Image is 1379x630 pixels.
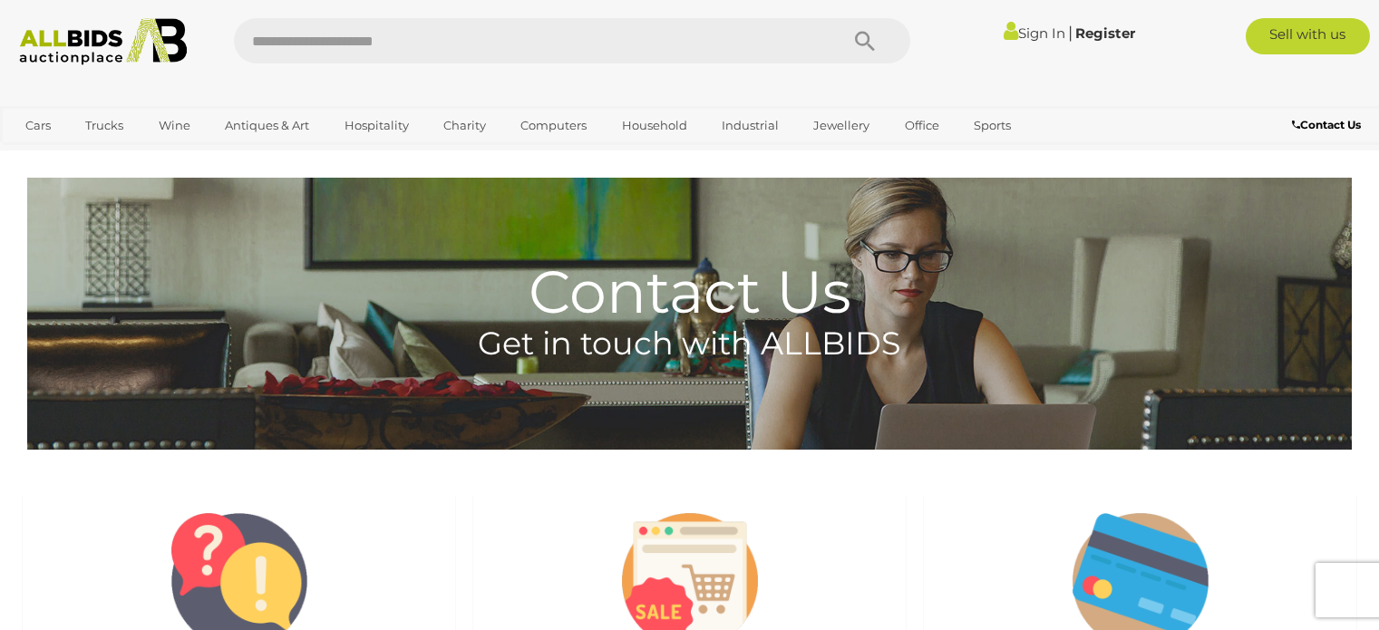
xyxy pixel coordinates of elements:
a: Wine [147,111,202,141]
a: Register [1075,24,1135,42]
a: Computers [509,111,598,141]
a: Office [893,111,951,141]
a: Industrial [710,111,791,141]
a: Sign In [1004,24,1065,42]
a: Antiques & Art [213,111,321,141]
span: | [1068,23,1073,43]
h4: Get in touch with ALLBIDS [27,326,1352,362]
a: Cars [14,111,63,141]
a: Household [610,111,699,141]
a: [GEOGRAPHIC_DATA] [14,141,166,170]
a: Contact Us [1292,115,1365,135]
img: Allbids.com.au [10,18,197,65]
a: Trucks [73,111,135,141]
a: Charity [432,111,498,141]
a: Hospitality [333,111,421,141]
h1: Contact Us [27,178,1352,325]
button: Search [820,18,910,63]
b: Contact Us [1292,118,1361,131]
a: Sports [962,111,1023,141]
a: Sell with us [1246,18,1370,54]
a: Jewellery [801,111,881,141]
